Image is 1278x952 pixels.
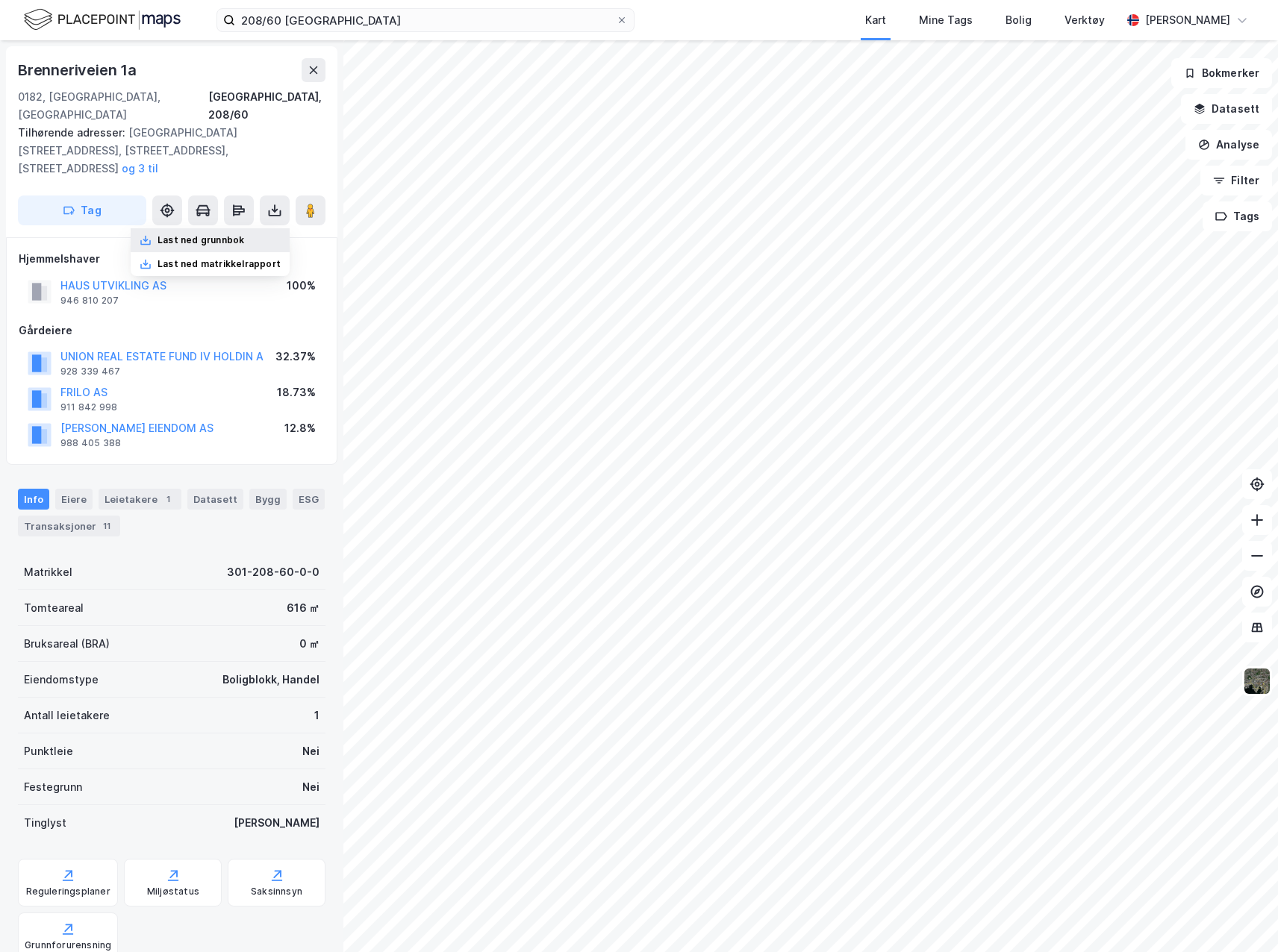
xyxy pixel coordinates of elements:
[18,516,120,536] div: Transaksjoner
[18,489,49,510] div: Info
[919,11,973,29] div: Mine Tags
[1185,130,1272,160] button: Analyse
[19,250,325,268] div: Hjemmelshaver
[55,489,93,510] div: Eiere
[18,88,208,124] div: 0182, [GEOGRAPHIC_DATA], [GEOGRAPHIC_DATA]
[25,939,111,951] div: Grunnforurensning
[24,7,181,33] img: logo.f888ab2527a4732fd821a326f86c7f29.svg
[19,322,325,339] div: Gårdeiere
[227,563,319,581] div: 301-208-60-0-0
[1171,58,1272,88] button: Bokmerker
[24,563,72,581] div: Matrikkel
[1145,11,1230,29] div: [PERSON_NAME]
[287,599,319,617] div: 616 ㎡
[299,635,319,653] div: 0 ㎡
[234,814,319,832] div: [PERSON_NAME]
[1200,166,1272,195] button: Filter
[18,195,146,225] button: Tag
[208,88,325,124] div: [GEOGRAPHIC_DATA], 208/60
[314,707,319,724] div: 1
[251,886,302,898] div: Saksinnsyn
[158,258,281,270] div: Last ned matrikkelrapport
[277,383,316,401] div: 18.73%
[865,11,886,29] div: Kart
[24,778,82,796] div: Festegrunn
[24,671,99,689] div: Eiendomstype
[284,419,316,437] div: 12.8%
[1181,94,1272,124] button: Datasett
[160,492,175,507] div: 1
[147,886,199,898] div: Miljøstatus
[60,295,119,307] div: 946 810 207
[293,489,325,510] div: ESG
[24,599,84,617] div: Tomteareal
[249,489,287,510] div: Bygg
[26,886,110,898] div: Reguleringsplaner
[60,437,121,449] div: 988 405 388
[24,814,66,832] div: Tinglyst
[302,742,319,760] div: Nei
[1243,667,1271,695] img: 9k=
[60,401,117,413] div: 911 842 998
[287,277,316,295] div: 100%
[60,366,120,378] div: 928 339 467
[24,635,110,653] div: Bruksareal (BRA)
[24,707,110,724] div: Antall leietakere
[222,671,319,689] div: Boligblokk, Handel
[302,778,319,796] div: Nei
[1065,11,1105,29] div: Verktøy
[1203,201,1272,231] button: Tags
[18,58,140,82] div: Brenneriveien 1a
[99,489,181,510] div: Leietakere
[18,124,314,178] div: [GEOGRAPHIC_DATA][STREET_ADDRESS], [STREET_ADDRESS], [STREET_ADDRESS]
[1203,880,1278,952] iframe: Chat Widget
[158,234,244,246] div: Last ned grunnbok
[187,489,243,510] div: Datasett
[235,9,616,31] input: Søk på adresse, matrikkel, gårdeiere, leietakere eller personer
[24,742,73,760] div: Punktleie
[1006,11,1032,29] div: Bolig
[275,348,316,366] div: 32.37%
[99,519,114,533] div: 11
[18,126,128,139] span: Tilhørende adresser:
